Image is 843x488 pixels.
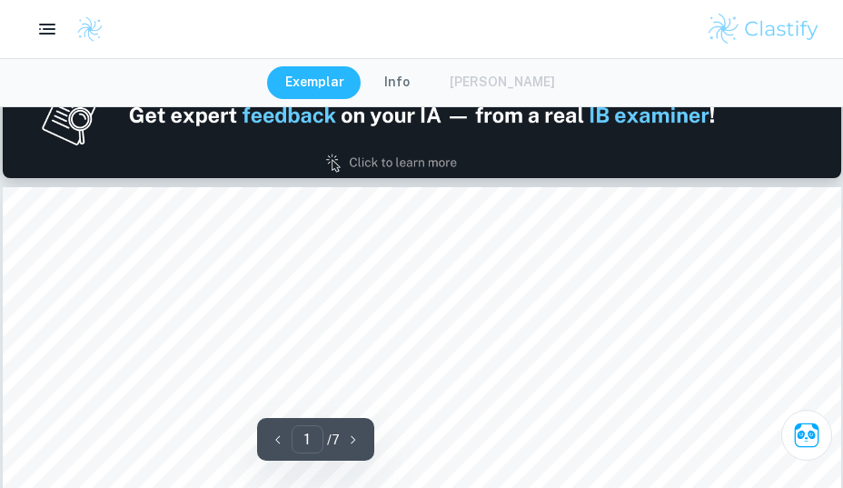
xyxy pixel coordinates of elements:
img: Ad [3,53,841,178]
a: Clastify logo [65,15,104,43]
img: Clastify logo [706,11,821,47]
img: Clastify logo [76,15,104,43]
p: / 7 [327,430,340,450]
button: Exemplar [267,66,362,99]
button: Info [366,66,428,99]
button: Ask Clai [781,410,832,461]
